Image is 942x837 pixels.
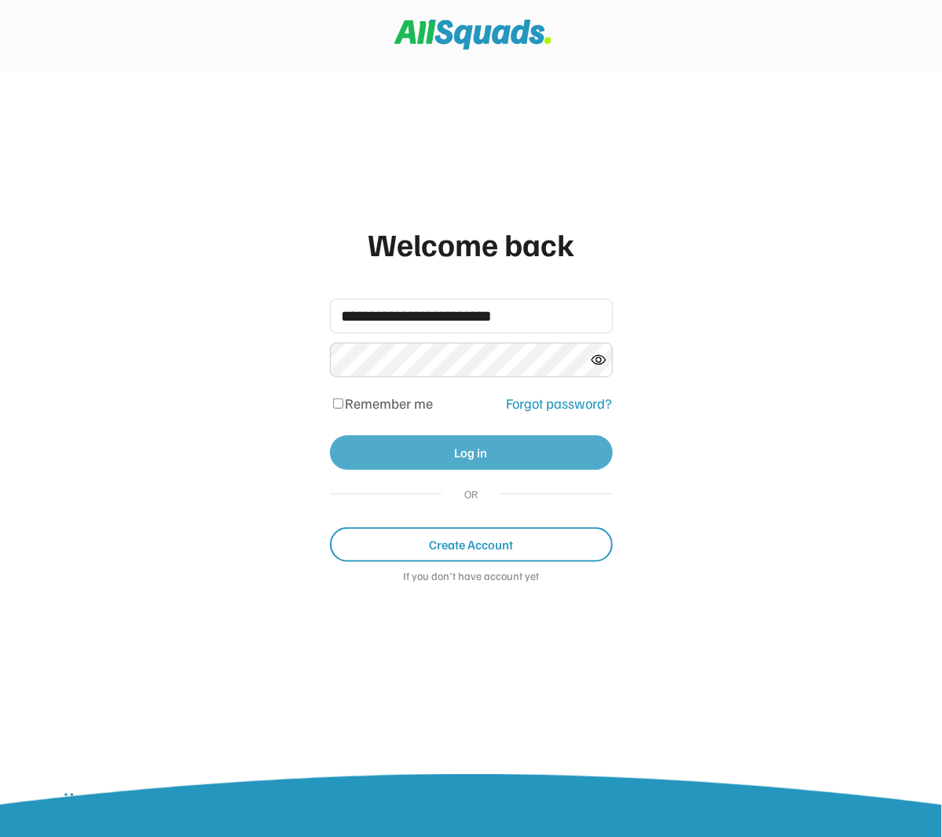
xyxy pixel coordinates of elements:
button: Create Account [330,527,613,562]
button: Log in [330,435,613,470]
label: Remember me [346,395,434,412]
div: Forgot password? [507,393,613,414]
div: OR [457,486,485,502]
div: If you don't have account yet [330,570,613,586]
img: Squad%20Logo.svg [394,20,552,50]
div: Welcome back [330,220,613,267]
